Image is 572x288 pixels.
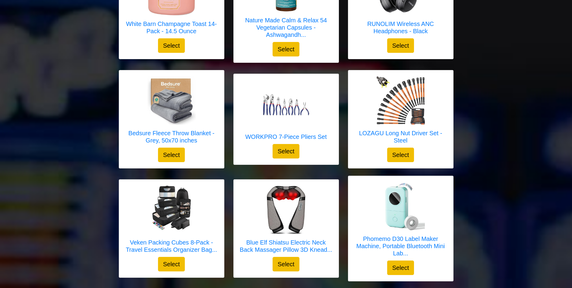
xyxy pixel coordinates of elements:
img: Bedsure Fleece Throw Blanket - Grey, 50x70 inches [147,76,196,125]
button: Select [273,42,300,56]
img: WORKPRO 7-Piece Pliers Set [262,80,310,128]
a: Veken Packing Cubes 8-Pack - Travel Essentials Organizer Bags Veken Packing Cubes 8-Pack - Travel... [125,186,218,257]
img: Veken Packing Cubes 8-Pack - Travel Essentials Organizer Bags [147,186,196,234]
button: Select [158,257,185,271]
img: LOZAGU Long Nut Driver Set - Steel [377,76,425,125]
button: Select [387,261,414,275]
button: Select [273,144,300,158]
button: Select [273,257,300,271]
a: Blue Elf Shiatsu Electric Neck Back Massager Pillow 3D Kneading with Heat for Shoulder, Lower Bac... [240,186,333,257]
img: Blue Elf Shiatsu Electric Neck Back Massager Pillow 3D Kneading with Heat for Shoulder, Lower Bac... [262,186,310,234]
h5: RUNOLIM Wireless ANC Headphones - Black [354,20,447,35]
a: LOZAGU Long Nut Driver Set - Steel LOZAGU Long Nut Driver Set - Steel [354,76,447,148]
button: Select [158,38,185,53]
button: Select [158,148,185,162]
h5: LOZAGU Long Nut Driver Set - Steel [354,130,447,144]
h5: Nature Made Calm & Relax 54 Vegetarian Capsules - Ashwagandh... [240,17,333,38]
a: Phomemo D30 Label Maker Machine, Portable Bluetooth Mini Label Printer, Smartphone Handheld Therm... [354,182,447,261]
h5: Phomemo D30 Label Maker Machine, Portable Bluetooth Mini Lab... [354,235,447,257]
button: Select [387,38,414,53]
h5: Bedsure Fleece Throw Blanket - Grey, 50x70 inches [125,130,218,144]
h5: Veken Packing Cubes 8-Pack - Travel Essentials Organizer Bag... [125,239,218,253]
h5: WORKPRO 7-Piece Pliers Set [245,133,327,140]
img: Phomemo D30 Label Maker Machine, Portable Bluetooth Mini Label Printer, Smartphone Handheld Therm... [377,182,425,230]
h5: Blue Elf Shiatsu Electric Neck Back Massager Pillow 3D Knead... [240,239,333,253]
a: WORKPRO 7-Piece Pliers Set WORKPRO 7-Piece Pliers Set [245,80,327,144]
button: Select [387,148,414,162]
h5: White Barn Champagne Toast 14-Pack - 14.5 Ounce [125,20,218,35]
a: Bedsure Fleece Throw Blanket - Grey, 50x70 inches Bedsure Fleece Throw Blanket - Grey, 50x70 inches [125,76,218,148]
